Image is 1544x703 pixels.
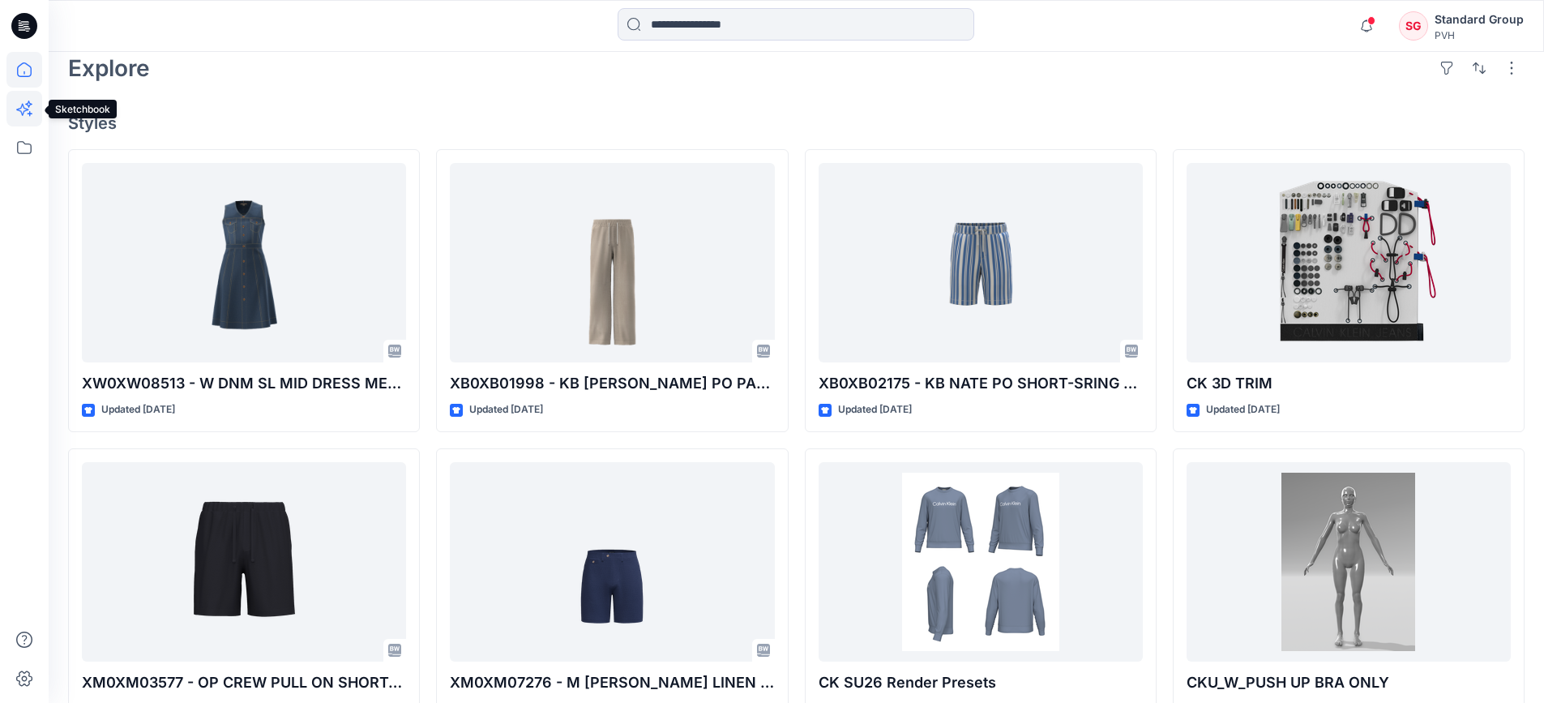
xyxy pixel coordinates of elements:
a: CK SU26 Render Presets [819,462,1143,662]
p: Updated [DATE] [469,401,543,418]
a: XB0XB02175 - KB NATE PO SHORT-SRING 2026 [819,163,1143,363]
div: SG [1399,11,1428,41]
p: XM0XM07276 - M [PERSON_NAME] LINEN DC SHORT-SPRING 2026 [450,671,774,694]
p: XW0XW08513 - W DNM SL MID DRESS MED-SUMMER 2026 [82,372,406,395]
h2: Explore [68,55,150,81]
div: PVH [1435,29,1524,41]
p: Updated [DATE] [101,401,175,418]
p: XB0XB01998 - KB [PERSON_NAME] PO PANT-SRING 2026 [450,372,774,395]
a: XB0XB01998 - KB ROTHWELL PO PANT-SRING 2026 [450,163,774,363]
a: CK 3D TRIM [1187,163,1511,363]
p: XM0XM03577 - OP CREW PULL ON SHORT-SPRING 2026 [82,671,406,694]
a: XM0XM03577 - OP CREW PULL ON SHORT-SPRING 2026 [82,462,406,662]
p: Updated [DATE] [1206,401,1280,418]
p: CK SU26 Render Presets [819,671,1143,694]
p: CKU_W_PUSH UP BRA ONLY [1187,671,1511,694]
p: XB0XB02175 - KB NATE PO SHORT-SRING 2026 [819,372,1143,395]
h4: Styles [68,114,1525,133]
div: Standard Group [1435,10,1524,29]
p: CK 3D TRIM [1187,372,1511,395]
a: XM0XM07276 - M RILEY LINEN DC SHORT-SPRING 2026 [450,462,774,662]
a: XW0XW08513 - W DNM SL MID DRESS MED-SUMMER 2026 [82,163,406,363]
a: CKU_W_PUSH UP BRA ONLY [1187,462,1511,662]
p: Updated [DATE] [838,401,912,418]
